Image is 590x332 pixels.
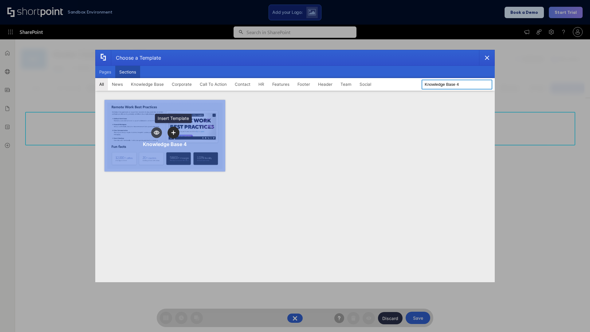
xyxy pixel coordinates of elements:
button: HR [254,78,268,90]
button: Features [268,78,293,90]
iframe: Chat Widget [559,302,590,332]
div: Choose a Template [111,50,161,65]
button: Sections [115,66,140,78]
div: template selector [95,50,495,282]
button: Pages [95,66,115,78]
div: Knowledge Base 4 [143,141,187,147]
button: Footer [293,78,314,90]
button: News [108,78,127,90]
button: Contact [231,78,254,90]
button: Social [356,78,375,90]
button: Header [314,78,336,90]
button: Team [336,78,356,90]
button: All [95,78,108,90]
input: Search [422,80,492,89]
button: Call To Action [196,78,231,90]
button: Knowledge Base [127,78,168,90]
button: Corporate [168,78,196,90]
